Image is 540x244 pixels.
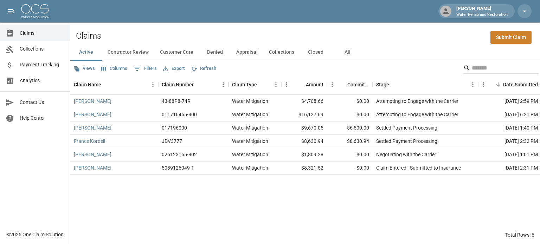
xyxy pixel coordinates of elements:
[376,164,461,171] div: Claim Entered - Submitted to Insurance
[189,63,218,74] button: Refresh
[332,44,363,61] button: All
[281,148,327,161] div: $1,809.28
[376,151,436,158] div: Negotiating with the Carrier
[376,138,437,145] div: Settled Payment Processing
[327,75,373,94] div: Committed Amount
[162,151,197,158] div: 026123155-802
[70,44,102,61] button: Active
[468,79,478,90] button: Menu
[327,121,373,135] div: $6,500.00
[74,75,101,94] div: Claim Name
[232,164,268,171] div: Water Mitigation
[21,4,49,18] img: ocs-logo-white-transparent.png
[101,80,111,90] button: Sort
[148,79,158,90] button: Menu
[20,77,64,84] span: Analytics
[327,108,373,121] div: $0.00
[281,79,292,90] button: Menu
[74,151,111,158] a: [PERSON_NAME]
[376,111,458,118] div: Attempting to Engage with the Carrier
[6,231,64,238] div: © 2025 One Claim Solution
[229,75,281,94] div: Claim Type
[154,44,199,61] button: Customer Care
[76,31,101,41] h2: Claims
[505,231,534,238] div: Total Rows: 6
[456,12,508,18] p: Water Rehab and Restoration
[376,75,389,94] div: Stage
[347,75,369,94] div: Committed Amount
[72,63,97,74] button: Views
[74,98,111,105] a: [PERSON_NAME]
[102,44,154,61] button: Contractor Review
[162,124,187,131] div: 017196000
[281,75,327,94] div: Amount
[232,124,268,131] div: Water Mitigation
[74,124,111,131] a: [PERSON_NAME]
[162,98,191,105] div: 43-88P8-74R
[70,44,540,61] div: dynamic tabs
[327,135,373,148] div: $8,630.94
[99,63,129,74] button: Select columns
[70,75,158,94] div: Claim Name
[296,80,306,90] button: Sort
[327,95,373,108] div: $0.00
[478,79,489,90] button: Menu
[74,138,105,145] a: France Kordell
[490,31,532,44] a: Submit Claim
[194,80,204,90] button: Sort
[232,98,268,105] div: Water Mitigation
[20,114,64,122] span: Help Center
[306,75,323,94] div: Amount
[281,135,327,148] div: $8,630.94
[74,164,111,171] a: [PERSON_NAME]
[281,95,327,108] div: $4,708.66
[162,164,194,171] div: 5039126049-1
[463,62,539,75] div: Search
[327,148,373,161] div: $0.00
[281,121,327,135] div: $9,670.05
[20,61,64,68] span: Payment Tracking
[4,4,18,18] button: open drawer
[162,138,182,145] div: JDV3777
[454,5,510,18] div: [PERSON_NAME]
[493,80,503,90] button: Sort
[74,111,111,118] a: [PERSON_NAME]
[20,45,64,53] span: Collections
[389,80,399,90] button: Sort
[376,124,437,131] div: Settled Payment Processing
[162,111,197,118] div: 011716465-800
[232,111,268,118] div: Water Mitigation
[199,44,231,61] button: Denied
[281,161,327,175] div: $8,321.52
[373,75,478,94] div: Stage
[162,75,194,94] div: Claim Number
[281,108,327,121] div: $16,127.69
[327,79,337,90] button: Menu
[132,63,159,74] button: Show filters
[263,44,300,61] button: Collections
[218,79,229,90] button: Menu
[232,138,268,145] div: Water Mitigation
[161,63,186,74] button: Export
[232,151,268,158] div: Water Mitigation
[337,80,347,90] button: Sort
[327,161,373,175] div: $0.00
[158,75,229,94] div: Claim Number
[271,79,281,90] button: Menu
[231,44,263,61] button: Appraisal
[503,75,538,94] div: Date Submitted
[232,75,257,94] div: Claim Type
[257,80,267,90] button: Sort
[300,44,332,61] button: Closed
[20,29,64,37] span: Claims
[20,99,64,106] span: Contact Us
[376,98,458,105] div: Attempting to Engage with the Carrier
